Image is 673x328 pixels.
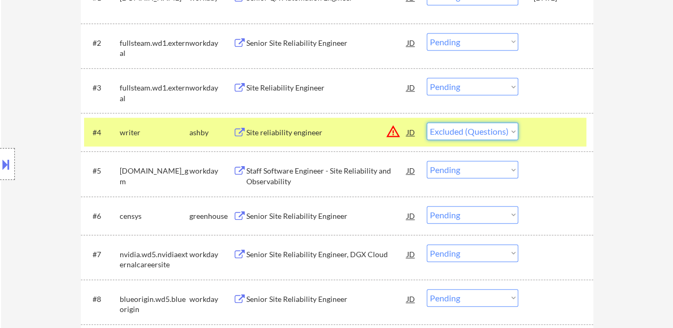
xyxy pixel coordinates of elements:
div: Senior Site Reliability Engineer [246,294,407,305]
div: workday [189,38,233,48]
div: Site reliability engineer [246,127,407,138]
div: Senior Site Reliability Engineer, DGX Cloud [246,249,407,260]
div: JD [406,244,417,264]
div: JD [406,33,417,52]
div: JD [406,78,417,97]
div: workday [189,166,233,176]
div: Senior Site Reliability Engineer [246,38,407,48]
div: #2 [93,38,111,48]
div: ashby [189,127,233,138]
div: greenhouse [189,211,233,222]
div: Senior Site Reliability Engineer [246,211,407,222]
div: JD [406,161,417,180]
div: JD [406,122,417,142]
div: workday [189,249,233,260]
div: #8 [93,294,111,305]
div: workday [189,83,233,93]
button: warning_amber [386,124,401,139]
div: JD [406,289,417,308]
div: workday [189,294,233,305]
div: fullsteam.wd1.external [120,38,189,59]
div: blueorigin.wd5.blueorigin [120,294,189,315]
div: Site Reliability Engineer [246,83,407,93]
div: Staff Software Engineer - Site Reliability and Observability [246,166,407,186]
div: JD [406,206,417,225]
